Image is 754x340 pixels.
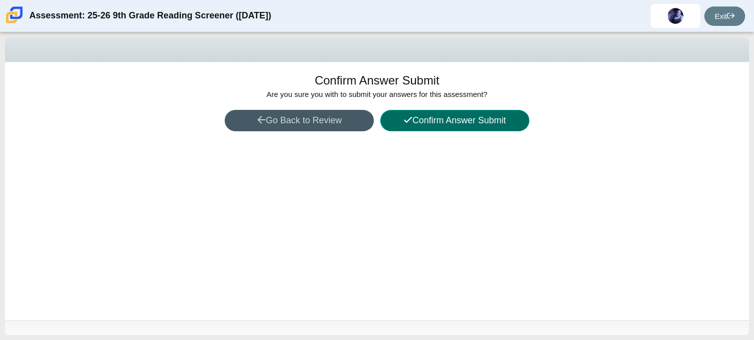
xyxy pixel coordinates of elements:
[4,18,25,27] a: Carmen School of Science & Technology
[380,110,529,131] button: Confirm Answer Submit
[225,110,374,131] button: Go Back to Review
[668,8,683,24] img: diego.martinez.eMBzqC
[266,90,487,98] span: Are you sure you with to submit your answers for this assessment?
[704,6,745,26] a: Exit
[29,4,271,28] div: Assessment: 25-26 9th Grade Reading Screener ([DATE])
[315,72,439,89] h1: Confirm Answer Submit
[4,4,25,25] img: Carmen School of Science & Technology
